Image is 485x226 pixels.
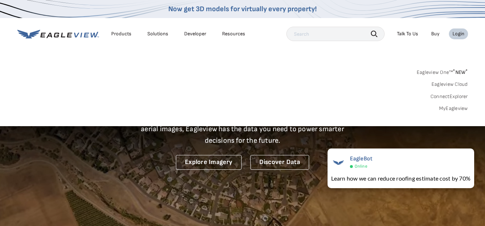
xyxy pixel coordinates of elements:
[431,31,439,37] a: Buy
[184,31,206,37] a: Developer
[111,31,131,37] div: Products
[350,155,373,162] span: EagleBot
[286,27,385,41] input: Search
[453,69,468,75] span: NEW
[417,67,468,75] a: Eagleview One™*NEW*
[439,105,468,112] a: MyEagleview
[176,155,242,170] a: Explore Imagery
[331,174,471,183] div: Learn how we can reduce roofing estimate cost by 70%
[397,31,418,37] div: Talk To Us
[222,31,245,37] div: Resources
[168,5,317,13] a: Now get 3D models for virtually every property!
[331,155,346,170] img: EagleBot
[430,93,468,100] a: ConnectExplorer
[355,164,367,169] span: Online
[132,112,353,146] p: A new era starts here. Built on more than 3.5 billion high-resolution aerial images, Eagleview ha...
[432,81,468,88] a: Eagleview Cloud
[250,155,309,170] a: Discover Data
[452,31,464,37] div: Login
[147,31,168,37] div: Solutions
